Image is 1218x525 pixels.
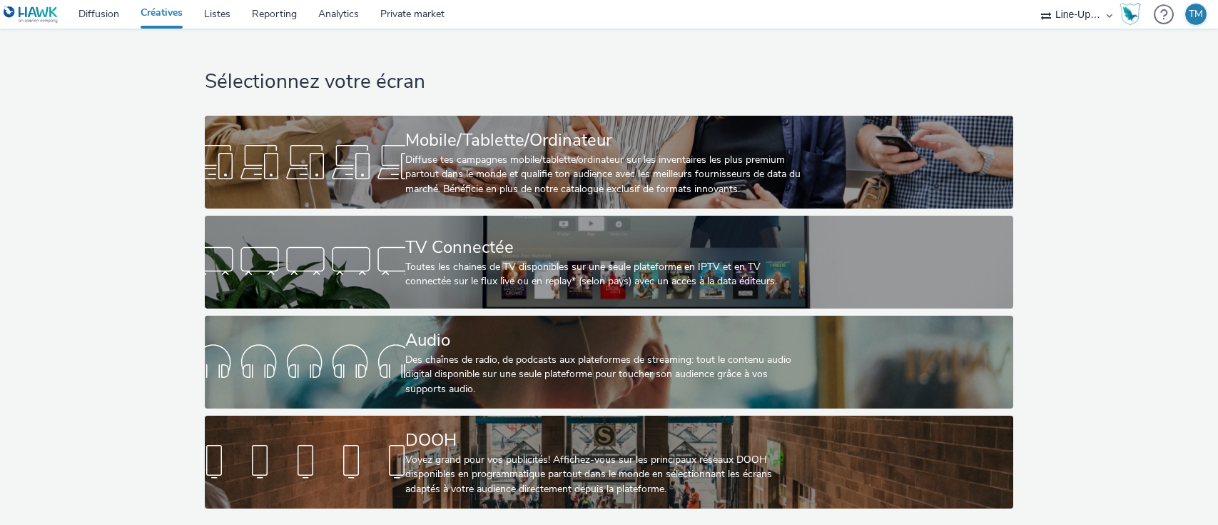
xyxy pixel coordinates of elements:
h1: Sélectionnez votre écran [205,69,1013,96]
a: Mobile/Tablette/OrdinateurDiffuse tes campagnes mobile/tablette/ordinateur sur les inventaires le... [205,116,1013,209]
div: Diffuse tes campagnes mobile/tablette/ordinateur sur les inventaires les plus premium partout dan... [405,153,807,196]
div: Audio [405,328,807,353]
a: TV ConnectéeToutes les chaines de TV disponibles sur une seule plateforme en IPTV et en TV connec... [205,216,1013,309]
div: Mobile/Tablette/Ordinateur [405,128,807,153]
div: Toutes les chaines de TV disponibles sur une seule plateforme en IPTV et en TV connectée sur le f... [405,260,807,289]
div: DOOH [405,428,807,453]
a: AudioDes chaînes de radio, de podcasts aux plateformes de streaming: tout le contenu audio digita... [205,316,1013,409]
img: Hawk Academy [1120,3,1141,26]
div: TM [1189,4,1203,25]
div: Des chaînes de radio, de podcasts aux plateformes de streaming: tout le contenu audio digital dis... [405,353,807,396]
img: undefined Logo [4,6,59,24]
a: DOOHVoyez grand pour vos publicités! Affichez-vous sur les principaux réseaux DOOH disponibles en... [205,416,1013,509]
div: TV Connectée [405,235,807,260]
a: Hawk Academy [1120,3,1147,26]
div: Voyez grand pour vos publicités! Affichez-vous sur les principaux réseaux DOOH disponibles en pro... [405,453,807,496]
